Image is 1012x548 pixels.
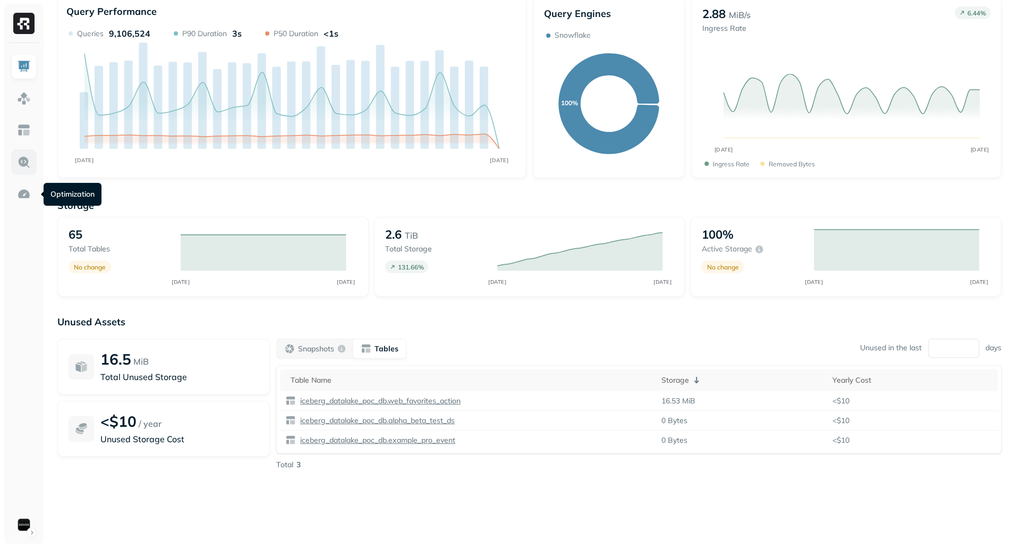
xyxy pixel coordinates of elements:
[298,416,455,426] p: iceberg_datalake_poc_db.alpha_beta_test_ds
[661,416,687,426] p: 0 Bytes
[296,435,455,445] a: iceberg_datalake_poc_db.example_pro_event
[182,29,227,39] p: P90 Duration
[385,227,402,242] p: 2.6
[74,263,106,271] p: No change
[133,355,149,368] p: MiB
[291,374,651,386] div: Table Name
[860,343,922,353] p: Unused in the last
[832,416,992,426] p: <$10
[702,23,751,33] p: Ingress Rate
[17,187,31,201] img: Optimization
[661,374,822,386] div: Storage
[57,316,1001,328] p: Unused Assets
[139,417,161,430] p: / year
[109,28,150,39] p: 9,106,524
[69,244,169,254] p: Total tables
[298,344,334,354] p: Snapshots
[405,229,418,242] p: TiB
[44,183,101,206] div: Optimization
[285,435,296,445] img: table
[232,28,242,39] p: 3s
[100,412,137,431] p: <$10
[769,160,815,168] p: Removed bytes
[729,9,751,21] p: MiB/s
[701,227,733,242] p: 100%
[653,279,671,285] tspan: [DATE]
[490,157,508,163] tspan: [DATE]
[324,28,338,39] p: <1s
[17,60,31,73] img: Dashboard
[967,9,986,17] p: 6.44 %
[69,227,82,242] p: 65
[971,146,989,153] tspan: [DATE]
[298,435,455,445] p: iceberg_datalake_poc_db.example_pro_event
[66,5,157,18] p: Query Performance
[714,146,733,153] tspan: [DATE]
[276,460,293,470] p: Total
[285,415,296,426] img: table
[285,395,296,406] img: table
[488,279,506,285] tspan: [DATE]
[661,396,695,406] p: 16.53 MiB
[555,30,591,40] p: Snowflake
[296,460,301,470] p: 3
[296,396,461,406] a: iceberg_datalake_poc_db.web_favorites_action
[832,374,992,386] div: Yearly Cost
[970,279,988,285] tspan: [DATE]
[707,263,738,271] p: No change
[75,157,93,163] tspan: [DATE]
[100,433,259,445] p: Unused Storage Cost
[560,99,577,107] text: 100%
[16,517,31,532] img: Sonos
[985,343,1001,353] p: days
[100,350,131,368] p: 16.5
[13,13,35,34] img: Ryft
[375,344,398,354] p: Tables
[57,199,1001,212] p: Storage
[385,244,486,254] p: Total storage
[832,396,992,406] p: <$10
[172,279,190,285] tspan: [DATE]
[274,29,318,39] p: P50 Duration
[661,435,687,445] p: 0 Bytes
[337,279,355,285] tspan: [DATE]
[398,263,424,271] p: 131.66 %
[17,91,31,105] img: Assets
[713,160,750,168] p: Ingress Rate
[296,416,455,426] a: iceberg_datalake_poc_db.alpha_beta_test_ds
[100,370,259,383] p: Total Unused Storage
[544,7,674,20] p: Query Engines
[298,396,461,406] p: iceberg_datalake_poc_db.web_favorites_action
[832,435,992,445] p: <$10
[17,155,31,169] img: Query Explorer
[701,244,752,254] p: Active storage
[702,6,726,21] p: 2.88
[17,123,31,137] img: Asset Explorer
[805,279,823,285] tspan: [DATE]
[77,29,104,39] p: Queries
